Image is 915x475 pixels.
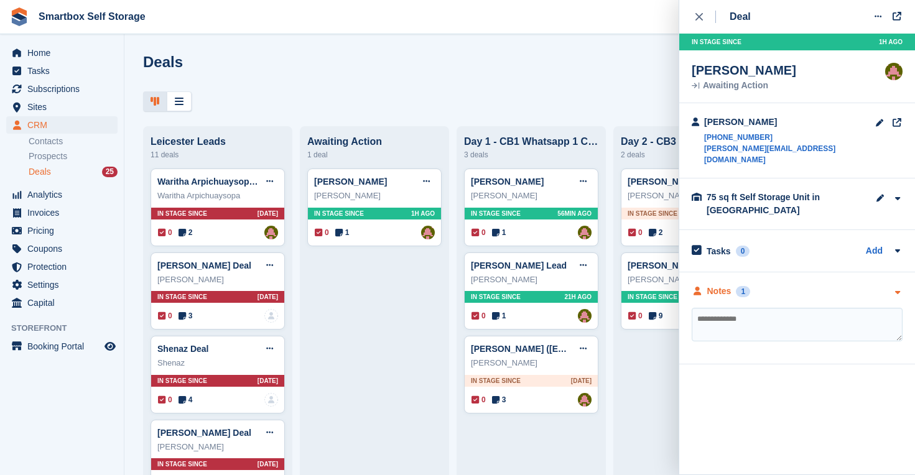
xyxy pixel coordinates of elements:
a: [PERSON_NAME] [314,177,387,187]
a: Preview store [103,339,118,354]
span: Subscriptions [27,80,102,98]
div: Shenaz [157,357,278,369]
a: menu [6,276,118,293]
a: [PHONE_NUMBER] [704,132,875,143]
span: [DATE] [258,209,278,218]
span: In stage since [692,37,741,47]
span: In stage since [157,292,207,302]
a: menu [6,44,118,62]
span: Invoices [27,204,102,221]
span: [DATE] [258,292,278,302]
span: In stage since [471,209,521,218]
div: [PERSON_NAME] [157,441,278,453]
div: [PERSON_NAME] [471,357,592,369]
div: 75 sq ft Self Storage Unit in [GEOGRAPHIC_DATA] [707,191,831,217]
a: menu [6,338,118,355]
span: CRM [27,116,102,134]
a: [PERSON_NAME] Deal [157,428,251,438]
span: [DATE] [258,376,278,385]
div: [PERSON_NAME] [471,274,592,286]
span: In stage since [157,209,207,218]
div: [PERSON_NAME] [692,63,796,78]
span: Booking Portal [27,338,102,355]
a: menu [6,204,118,221]
div: [PERSON_NAME] [704,116,875,129]
span: Pricing [27,222,102,239]
span: Analytics [27,186,102,203]
a: menu [6,62,118,80]
span: 4 [179,394,193,405]
span: Settings [27,276,102,293]
span: Coupons [27,240,102,257]
span: 0 [471,227,486,238]
a: [PERSON_NAME] Deal [157,261,251,270]
a: menu [6,80,118,98]
a: menu [6,240,118,257]
span: Home [27,44,102,62]
a: Deals 25 [29,165,118,178]
span: 1 [492,310,506,321]
div: 1 [736,286,750,297]
img: deal-assignee-blank [264,309,278,323]
div: Notes [707,285,732,298]
img: Alex Selenitsas [578,226,592,239]
div: Day 1 - CB1 Whatsapp 1 CB2 [464,136,598,147]
span: [DATE] [571,376,592,385]
span: 1H AGO [879,37,903,47]
div: [PERSON_NAME] [628,274,748,286]
div: Day 2 - CB3 WA/Email 1 [621,136,755,147]
a: menu [6,222,118,239]
img: Alex Selenitsas [885,63,903,80]
span: In stage since [157,376,207,385]
img: deal-assignee-blank [264,393,278,407]
div: [PERSON_NAME] [157,274,278,286]
a: Smartbox Self Storage [34,6,151,27]
img: Alex Selenitsas [264,226,278,239]
span: 2 [649,227,663,238]
div: 25 [102,167,118,177]
span: 56MIN AGO [557,209,592,218]
div: [PERSON_NAME] [471,190,592,202]
a: menu [6,258,118,275]
div: Leicester Leads [151,136,285,147]
img: stora-icon-8386f47178a22dfd0bd8f6a31ec36ba5ce8667c1dd55bd0f319d3a0aa187defe.svg [10,7,29,26]
span: 9 [649,310,663,321]
a: [PERSON_NAME] ([EMAIL_ADDRESS][DOMAIN_NAME]) Deal [471,344,725,354]
div: 11 deals [151,147,285,162]
h2: Tasks [707,246,731,257]
a: menu [6,186,118,203]
span: In stage since [628,292,677,302]
div: 1 deal [307,147,442,162]
span: 0 [158,227,172,238]
span: Deals [29,166,51,178]
a: [PERSON_NAME] [471,177,544,187]
span: 1 [492,227,506,238]
a: Add [866,244,883,259]
img: Alex Selenitsas [578,393,592,407]
span: 3 [492,394,506,405]
div: Deal [730,9,751,24]
a: menu [6,294,118,311]
span: 0 [628,227,643,238]
a: [PERSON_NAME] [628,177,700,187]
span: 21H AGO [564,292,592,302]
span: In stage since [471,292,521,302]
a: menu [6,98,118,116]
span: 0 [315,227,329,238]
a: [PERSON_NAME] Lead [471,261,567,270]
span: Capital [27,294,102,311]
img: Alex Selenitsas [578,309,592,323]
a: [PERSON_NAME][EMAIL_ADDRESS][DOMAIN_NAME] [704,143,875,165]
span: 0 [158,394,172,405]
span: [DATE] [258,459,278,469]
span: 0 [158,310,172,321]
span: 1 [335,227,350,238]
div: 2 deals [621,147,755,162]
div: 0 [736,246,750,257]
span: In stage since [471,376,521,385]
